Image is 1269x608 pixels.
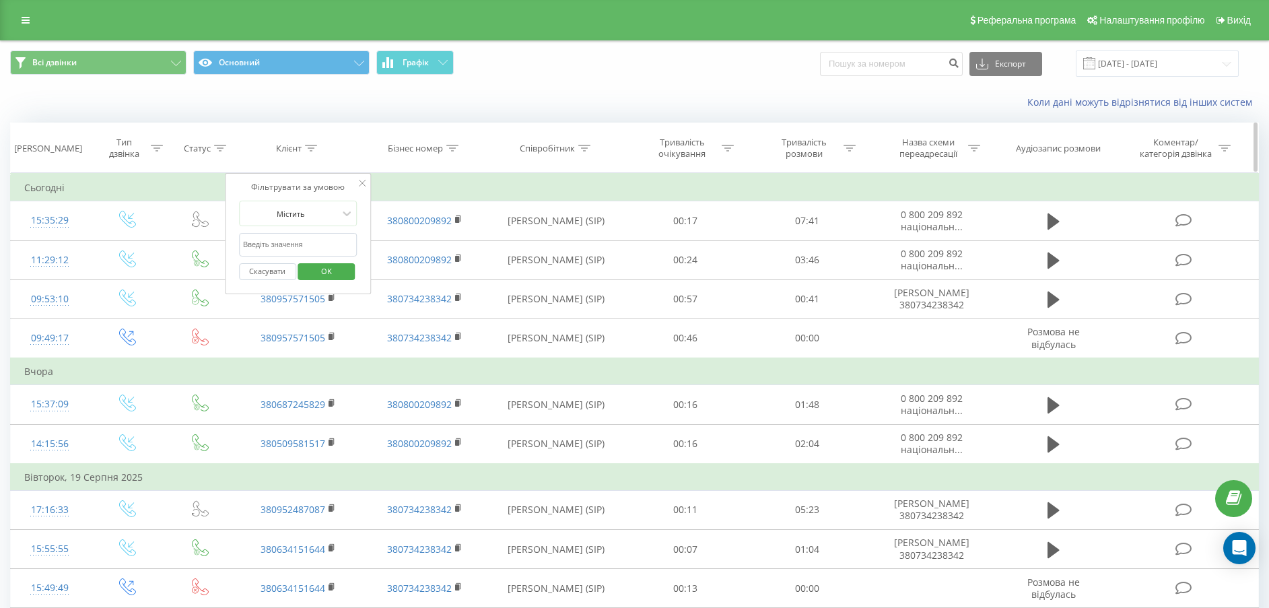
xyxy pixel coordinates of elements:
[276,143,302,154] div: Клієнт
[11,174,1259,201] td: Сьогодні
[403,58,429,67] span: Графік
[625,240,747,279] td: 00:24
[488,385,625,424] td: [PERSON_NAME] (SIP)
[969,52,1042,76] button: Експорт
[625,569,747,608] td: 00:13
[11,464,1259,491] td: Вівторок, 19 Серпня 2025
[261,582,325,595] a: 380634151644
[1016,143,1101,154] div: Аудіозапис розмови
[261,292,325,305] a: 380957571505
[388,143,443,154] div: Бізнес номер
[625,490,747,529] td: 00:11
[488,318,625,358] td: [PERSON_NAME] (SIP)
[901,392,963,417] span: 0 800 209 892 національн...
[1027,325,1080,350] span: Розмова не відбулась
[488,201,625,240] td: [PERSON_NAME] (SIP)
[261,437,325,450] a: 380509581517
[747,201,868,240] td: 07:41
[387,331,452,344] a: 380734238342
[24,207,75,234] div: 15:35:29
[387,292,452,305] a: 380734238342
[625,201,747,240] td: 00:17
[24,497,75,523] div: 17:16:33
[747,424,868,464] td: 02:04
[488,569,625,608] td: [PERSON_NAME] (SIP)
[1027,576,1080,601] span: Розмова не відбулась
[488,279,625,318] td: [PERSON_NAME] (SIP)
[376,50,454,75] button: Графік
[747,385,868,424] td: 01:48
[239,233,357,257] input: Введіть значення
[978,15,1076,26] span: Реферальна програма
[868,279,995,318] td: [PERSON_NAME] 380734238342
[747,490,868,529] td: 05:23
[747,569,868,608] td: 00:00
[261,398,325,411] a: 380687245829
[261,331,325,344] a: 380957571505
[387,503,452,516] a: 380734238342
[768,137,840,160] div: Тривалість розмови
[387,253,452,266] a: 380800209892
[239,180,357,194] div: Фільтрувати за умовою
[1223,532,1256,564] div: Open Intercom Messenger
[625,424,747,464] td: 00:16
[820,52,963,76] input: Пошук за номером
[625,318,747,358] td: 00:46
[646,137,718,160] div: Тривалість очікування
[1027,96,1259,108] a: Коли дані можуть відрізнятися вiд інших систем
[261,543,325,555] a: 380634151644
[747,279,868,318] td: 00:41
[1227,15,1251,26] span: Вихід
[239,263,296,280] button: Скасувати
[24,286,75,312] div: 09:53:10
[520,143,575,154] div: Співробітник
[387,398,452,411] a: 380800209892
[32,57,77,68] span: Всі дзвінки
[901,208,963,233] span: 0 800 209 892 національн...
[488,490,625,529] td: [PERSON_NAME] (SIP)
[10,50,186,75] button: Всі дзвінки
[387,543,452,555] a: 380734238342
[308,261,345,281] span: OK
[901,247,963,272] span: 0 800 209 892 національн...
[24,575,75,601] div: 15:49:49
[625,385,747,424] td: 00:16
[625,279,747,318] td: 00:57
[488,530,625,569] td: [PERSON_NAME] (SIP)
[24,431,75,457] div: 14:15:56
[868,530,995,569] td: [PERSON_NAME] 380734238342
[387,437,452,450] a: 380800209892
[184,143,211,154] div: Статус
[298,263,355,280] button: OK
[24,391,75,417] div: 15:37:09
[24,536,75,562] div: 15:55:55
[747,530,868,569] td: 01:04
[387,582,452,595] a: 380734238342
[868,490,995,529] td: [PERSON_NAME] 380734238342
[488,240,625,279] td: [PERSON_NAME] (SIP)
[100,137,147,160] div: Тип дзвінка
[1136,137,1215,160] div: Коментар/категорія дзвінка
[193,50,370,75] button: Основний
[261,503,325,516] a: 380952487087
[625,530,747,569] td: 00:07
[488,424,625,464] td: [PERSON_NAME] (SIP)
[1099,15,1204,26] span: Налаштування профілю
[893,137,965,160] div: Назва схеми переадресації
[24,247,75,273] div: 11:29:12
[11,358,1259,385] td: Вчора
[387,214,452,227] a: 380800209892
[747,240,868,279] td: 03:46
[747,318,868,358] td: 00:00
[14,143,82,154] div: [PERSON_NAME]
[24,325,75,351] div: 09:49:17
[901,431,963,456] span: 0 800 209 892 національн...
